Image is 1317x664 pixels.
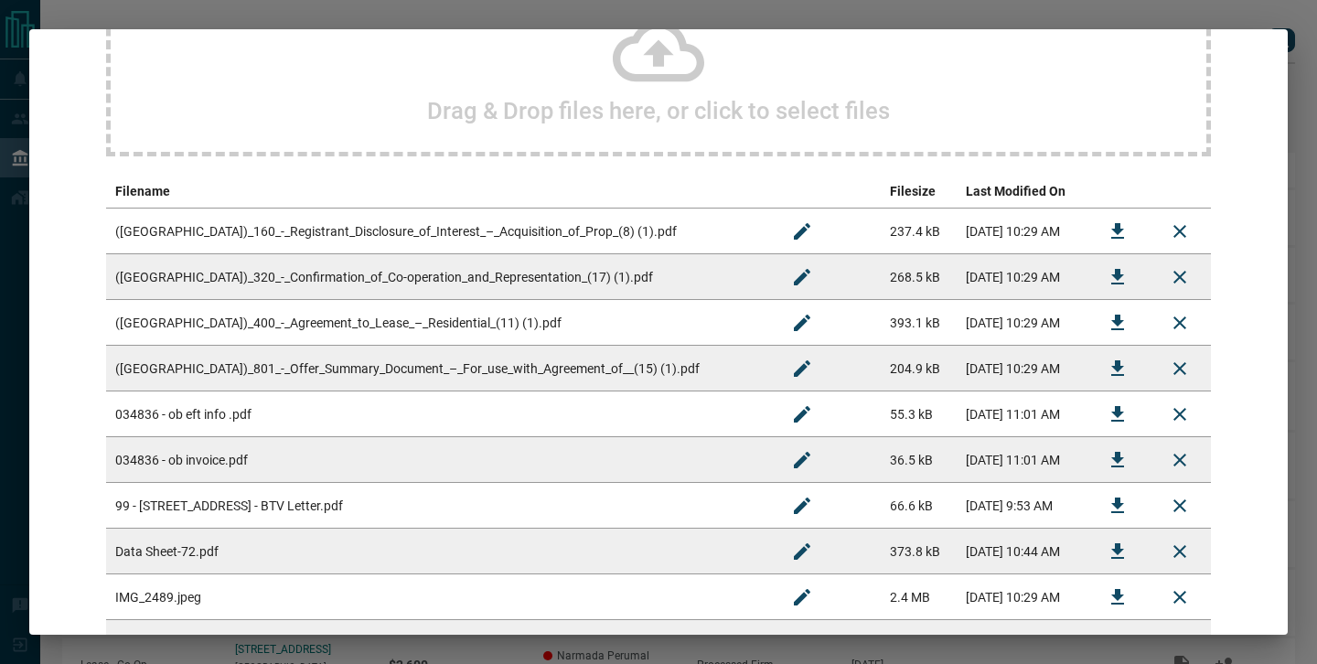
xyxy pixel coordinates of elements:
[957,483,1087,529] td: [DATE] 9:53 AM
[1158,575,1202,619] button: Remove File
[106,483,771,529] td: 99 - [STREET_ADDRESS] - BTV Letter.pdf
[1158,255,1202,299] button: Remove File
[771,175,881,209] th: edit column
[957,175,1087,209] th: Last Modified On
[1096,484,1140,528] button: Download
[1096,392,1140,436] button: Download
[106,300,771,346] td: ([GEOGRAPHIC_DATA])_400_-_Agreement_to_Lease_–_Residential_(11) (1).pdf
[106,437,771,483] td: 034836 - ob invoice.pdf
[881,175,957,209] th: Filesize
[881,391,957,437] td: 55.3 kB
[957,437,1087,483] td: [DATE] 11:01 AM
[957,254,1087,300] td: [DATE] 10:29 AM
[881,574,957,620] td: 2.4 MB
[1158,530,1202,573] button: Remove File
[780,484,824,528] button: Rename
[957,346,1087,391] td: [DATE] 10:29 AM
[106,254,771,300] td: ([GEOGRAPHIC_DATA])_320_-_Confirmation_of_Co-operation_and_Representation_(17) (1).pdf
[1087,175,1149,209] th: download action column
[1158,484,1202,528] button: Remove File
[106,346,771,391] td: ([GEOGRAPHIC_DATA])_801_-_Offer_Summary_Document_–_For_use_with_Agreement_of__(15) (1).pdf
[1096,438,1140,482] button: Download
[957,574,1087,620] td: [DATE] 10:29 AM
[427,97,890,124] h2: Drag & Drop files here, or click to select files
[1096,255,1140,299] button: Download
[1096,530,1140,573] button: Download
[780,575,824,619] button: Rename
[881,437,957,483] td: 36.5 kB
[106,175,771,209] th: Filename
[780,255,824,299] button: Rename
[957,391,1087,437] td: [DATE] 11:01 AM
[780,301,824,345] button: Rename
[1158,209,1202,253] button: Remove File
[1158,347,1202,391] button: Remove File
[106,209,771,254] td: ([GEOGRAPHIC_DATA])_160_-_Registrant_Disclosure_of_Interest_–_Acquisition_of_Prop_(8) (1).pdf
[1158,392,1202,436] button: Remove File
[1158,438,1202,482] button: Remove File
[780,530,824,573] button: Rename
[881,209,957,254] td: 237.4 kB
[957,300,1087,346] td: [DATE] 10:29 AM
[1149,175,1211,209] th: delete file action column
[780,209,824,253] button: Rename
[780,392,824,436] button: Rename
[957,529,1087,574] td: [DATE] 10:44 AM
[106,574,771,620] td: IMG_2489.jpeg
[1096,209,1140,253] button: Download
[881,529,957,574] td: 373.8 kB
[1096,301,1140,345] button: Download
[881,254,957,300] td: 268.5 kB
[881,300,957,346] td: 393.1 kB
[1096,575,1140,619] button: Download
[106,391,771,437] td: 034836 - ob eft info .pdf
[780,438,824,482] button: Rename
[106,529,771,574] td: Data Sheet-72.pdf
[1096,347,1140,391] button: Download
[881,483,957,529] td: 66.6 kB
[881,346,957,391] td: 204.9 kB
[780,347,824,391] button: Rename
[1158,301,1202,345] button: Remove File
[957,209,1087,254] td: [DATE] 10:29 AM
